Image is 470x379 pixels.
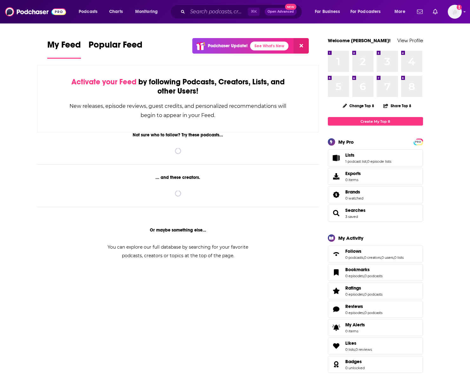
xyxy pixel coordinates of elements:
[390,7,413,17] button: open menu
[74,7,106,17] button: open menu
[315,7,340,16] span: For Business
[364,292,364,297] span: ,
[345,248,361,254] span: Follows
[345,152,354,158] span: Lists
[37,175,319,180] div: ... and these creators.
[69,77,287,96] div: by following Podcasts, Creators, Lists, and other Users!
[430,6,440,17] a: Show notifications dropdown
[330,209,343,218] a: Searches
[330,305,343,314] a: Reviews
[414,139,422,144] a: PRO
[345,248,404,254] a: Follows
[330,172,343,181] span: Exports
[345,292,364,297] a: 0 episodes
[188,7,248,17] input: Search podcasts, credits, & more...
[89,39,142,59] a: Popular Feed
[364,292,382,297] a: 0 podcasts
[394,255,404,260] a: 0 lists
[345,347,355,352] a: 0 lists
[330,190,343,199] a: Brands
[345,171,361,176] span: Exports
[397,37,423,43] a: View Profile
[345,366,365,370] a: 0 unlocked
[79,7,97,16] span: Podcasts
[448,5,462,19] img: User Profile
[394,7,405,16] span: More
[338,139,354,145] div: My Pro
[100,243,256,260] div: You can explore our full database by searching for your favorite podcasts, creators or topics at ...
[328,282,423,299] span: Ratings
[364,310,364,315] span: ,
[345,152,391,158] a: Lists
[345,255,363,260] a: 0 podcasts
[328,117,423,126] a: Create My Top 8
[330,154,343,162] a: Lists
[208,43,248,49] p: Podchaser Update!
[448,5,462,19] button: Show profile menu
[345,196,363,200] a: 0 watched
[328,319,423,336] a: My Alerts
[345,189,363,195] a: Brands
[47,39,81,54] span: My Feed
[383,100,412,112] button: Share Top 8
[328,168,423,185] a: Exports
[414,140,422,144] span: PRO
[345,159,367,164] a: 1 podcast list
[69,101,287,120] div: New releases, episode reviews, guest credits, and personalized recommendations will begin to appe...
[89,39,142,54] span: Popular Feed
[345,322,365,328] span: My Alerts
[5,6,66,18] img: Podchaser - Follow, Share and Rate Podcasts
[345,285,382,291] a: Ratings
[328,301,423,318] span: Reviews
[345,329,365,333] span: 0 items
[345,340,356,346] span: Likes
[355,347,372,352] a: 0 reviews
[330,250,343,258] a: Follows
[345,340,372,346] a: Likes
[328,205,423,222] span: Searches
[310,7,348,17] button: open menu
[250,42,288,50] a: See What's New
[345,267,382,272] a: Bookmarks
[330,323,343,332] span: My Alerts
[71,77,136,87] span: Activate your Feed
[37,132,319,138] div: Not sure who to follow? Try these podcasts...
[364,255,381,260] a: 0 creators
[345,285,361,291] span: Ratings
[47,39,81,59] a: My Feed
[328,245,423,263] span: Follows
[328,149,423,167] span: Lists
[381,255,394,260] a: 0 users
[345,310,364,315] a: 0 episodes
[457,5,462,10] svg: Add a profile image
[367,159,367,164] span: ,
[345,207,366,213] span: Searches
[105,7,127,17] a: Charts
[285,4,296,10] span: New
[328,264,423,281] span: Bookmarks
[364,274,364,278] span: ,
[346,7,390,17] button: open menu
[345,267,370,272] span: Bookmarks
[135,7,158,16] span: Monitoring
[345,214,358,219] a: 3 saved
[345,274,364,278] a: 0 episodes
[268,10,294,13] span: Open Advanced
[328,337,423,355] span: Likes
[176,4,308,19] div: Search podcasts, credits, & more...
[248,8,260,16] span: ⌘ K
[345,189,360,195] span: Brands
[364,310,382,315] a: 0 podcasts
[328,186,423,203] span: Brands
[350,7,381,16] span: For Podcasters
[328,356,423,373] span: Badges
[345,359,365,364] a: Badges
[364,274,382,278] a: 0 podcasts
[394,255,394,260] span: ,
[448,5,462,19] span: Logged in as danikarchmer
[37,227,319,233] div: Or maybe something else...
